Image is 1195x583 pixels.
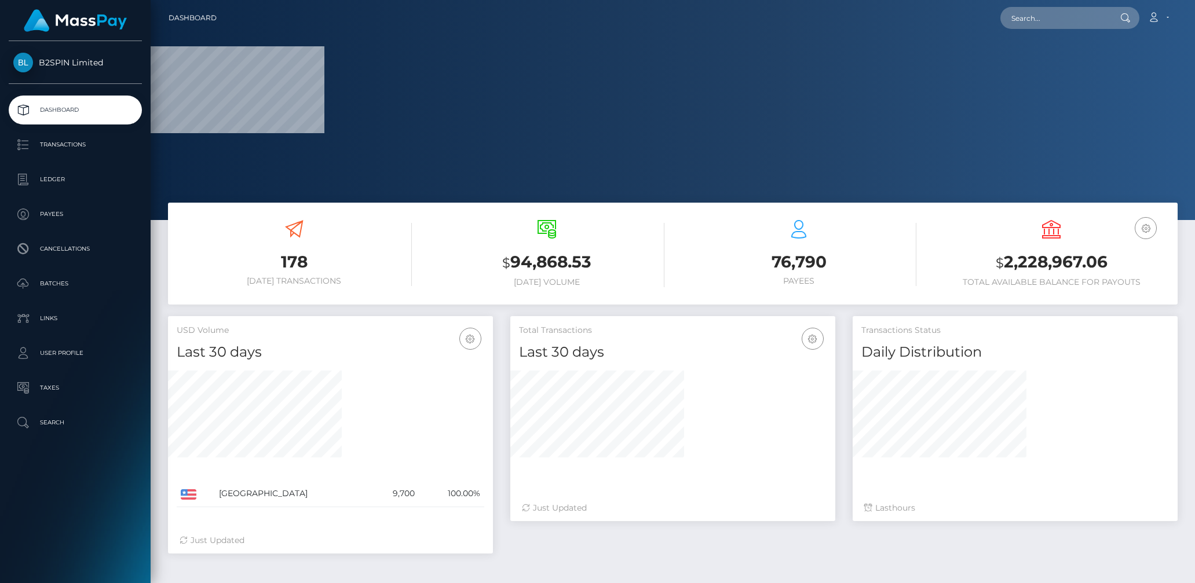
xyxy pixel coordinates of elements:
a: Links [9,304,142,333]
h6: [DATE] Transactions [177,276,412,286]
a: Ledger [9,165,142,194]
td: 9,700 [371,481,419,507]
p: Links [13,310,137,327]
a: Batches [9,269,142,298]
img: B2SPIN Limited [13,53,33,72]
p: Search [13,414,137,431]
img: US.png [181,489,196,500]
a: Cancellations [9,234,142,263]
h6: Payees [682,276,917,286]
span: B2SPIN Limited [9,57,142,68]
h6: Total Available Balance for Payouts [934,277,1169,287]
h5: Transactions Status [861,325,1169,336]
p: Ledger [13,171,137,188]
small: $ [996,255,1004,271]
a: Payees [9,200,142,229]
div: Just Updated [522,502,824,514]
h3: 94,868.53 [429,251,664,274]
p: Transactions [13,136,137,153]
h6: [DATE] Volume [429,277,664,287]
div: Just Updated [180,534,481,547]
a: User Profile [9,339,142,368]
a: Taxes [9,373,142,402]
h3: 2,228,967.06 [934,251,1169,274]
td: [GEOGRAPHIC_DATA] [215,481,371,507]
h4: Last 30 days [177,342,484,362]
p: Cancellations [13,240,137,258]
a: Dashboard [9,96,142,124]
h3: 178 [177,251,412,273]
div: Last hours [864,502,1166,514]
small: $ [502,255,510,271]
h4: Daily Distribution [861,342,1169,362]
p: Batches [13,275,137,292]
input: Search... [1000,7,1109,29]
a: Dashboard [169,6,217,30]
p: Taxes [13,379,137,397]
h5: Total Transactions [519,325,827,336]
p: User Profile [13,344,137,362]
p: Payees [13,206,137,223]
a: Search [9,408,142,437]
a: Transactions [9,130,142,159]
td: 100.00% [419,481,484,507]
img: MassPay Logo [24,9,127,32]
h4: Last 30 days [519,342,827,362]
h3: 76,790 [682,251,917,273]
h5: USD Volume [177,325,484,336]
p: Dashboard [13,101,137,119]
